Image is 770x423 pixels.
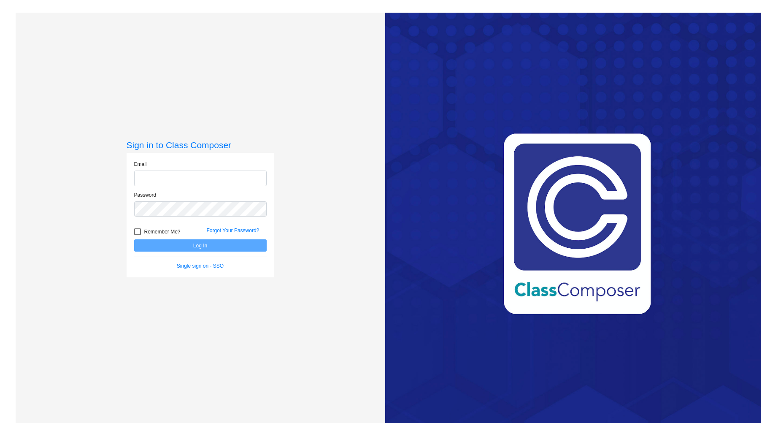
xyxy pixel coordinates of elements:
button: Log In [134,239,267,252]
h3: Sign in to Class Composer [127,140,274,150]
label: Password [134,191,157,199]
label: Email [134,160,147,168]
span: Remember Me? [144,227,181,237]
a: Single sign on - SSO [177,263,224,269]
a: Forgot Your Password? [207,228,259,233]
